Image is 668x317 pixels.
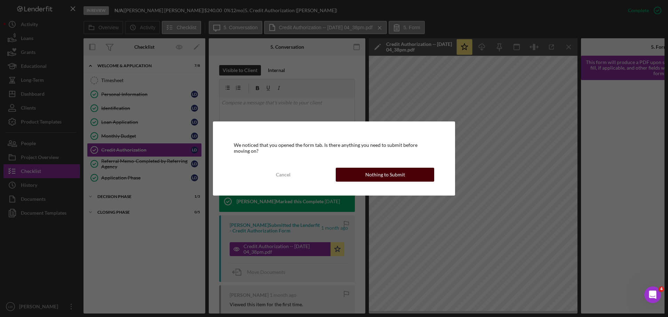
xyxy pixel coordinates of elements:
[234,168,332,182] button: Cancel
[659,286,664,292] span: 4
[644,286,661,303] iframe: Intercom live chat
[276,168,291,182] div: Cancel
[234,142,434,153] div: We noticed that you opened the form tab. Is there anything you need to submit before moving on?
[336,168,434,182] button: Nothing to Submit
[365,168,405,182] div: Nothing to Submit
